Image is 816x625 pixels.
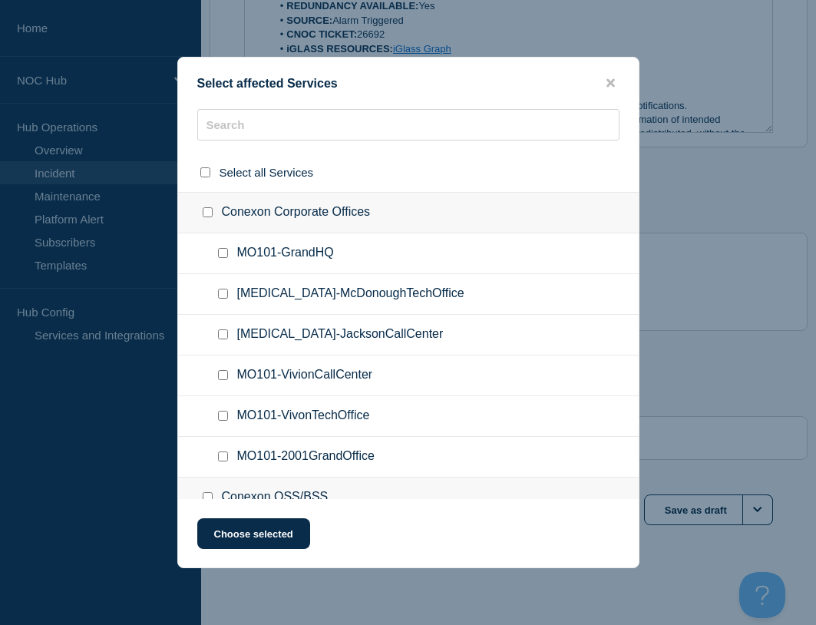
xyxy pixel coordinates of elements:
span: [MEDICAL_DATA]-McDonoughTechOffice [237,286,464,302]
button: close button [602,76,619,91]
input: GA101-McDonoughTechOffice checkbox [218,289,228,299]
div: Select affected Services [178,76,639,91]
span: MO101-VivonTechOffice [237,408,370,424]
span: Select all Services [220,166,314,179]
span: MO101-GrandHQ [237,246,334,261]
span: MO101-VivionCallCenter [237,368,373,383]
span: [MEDICAL_DATA]-JacksonCallCenter [237,327,444,342]
input: MO101-2001GrandOffice checkbox [218,451,228,461]
input: MO101-VivionCallCenter checkbox [218,370,228,380]
span: MO101-2001GrandOffice [237,449,375,465]
button: Choose selected [197,518,310,549]
input: MO101-VivonTechOffice checkbox [218,411,228,421]
input: MO101-GrandHQ checkbox [218,248,228,258]
input: select all checkbox [200,167,210,177]
div: Conexon OSS/BSS [178,478,639,518]
input: GA101-JacksonCallCenter checkbox [218,329,228,339]
input: Conexon OSS/BSS checkbox [203,492,213,502]
input: Search [197,109,619,141]
input: Conexon Corporate Offices checkbox [203,207,213,217]
div: Conexon Corporate Offices [178,192,639,233]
